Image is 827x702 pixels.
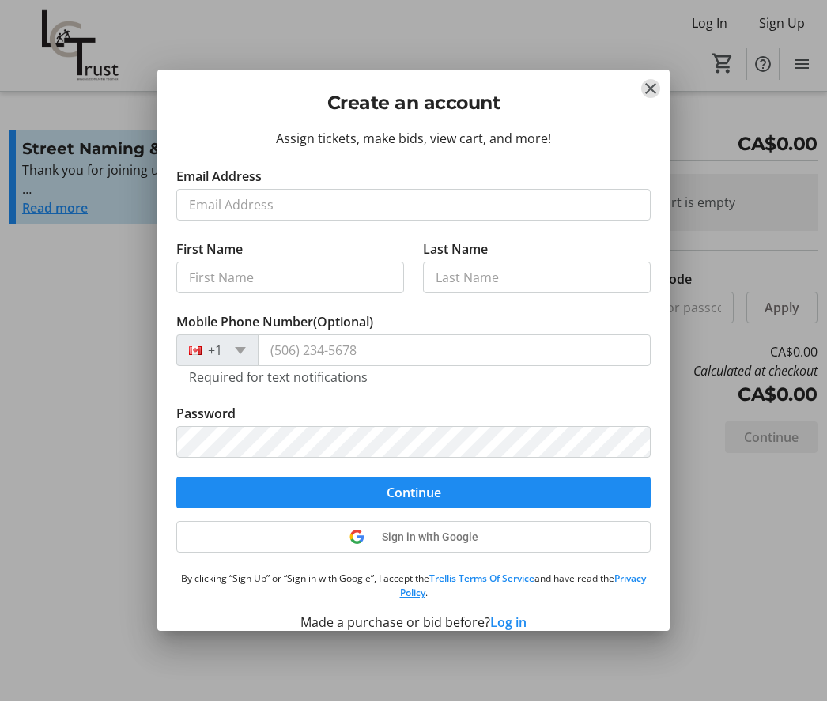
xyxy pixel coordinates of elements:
[382,531,478,544] span: Sign in with Google
[423,240,488,259] label: Last Name
[176,168,262,187] label: Email Address
[429,572,534,586] a: Trellis Terms Of Service
[189,370,368,386] tr-hint: Required for text notifications
[490,613,527,632] button: Log in
[176,240,243,259] label: First Name
[400,572,647,600] a: Privacy Policy
[176,477,651,509] button: Continue
[176,572,651,601] p: By clicking “Sign Up” or “Sign in with Google”, I accept the and have read the .
[387,484,441,503] span: Continue
[176,190,651,221] input: Email Address
[423,262,651,294] input: Last Name
[176,613,651,632] div: Made a purchase or bid before?
[176,522,651,553] button: Sign in with Google
[176,89,651,117] h2: Create an account
[176,405,236,424] label: Password
[641,80,660,99] button: Close
[176,262,404,294] input: First Name
[258,335,651,367] input: (506) 234-5678
[176,313,373,332] label: Mobile Phone Number (Optional)
[176,130,651,149] div: Assign tickets, make bids, view cart, and more!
